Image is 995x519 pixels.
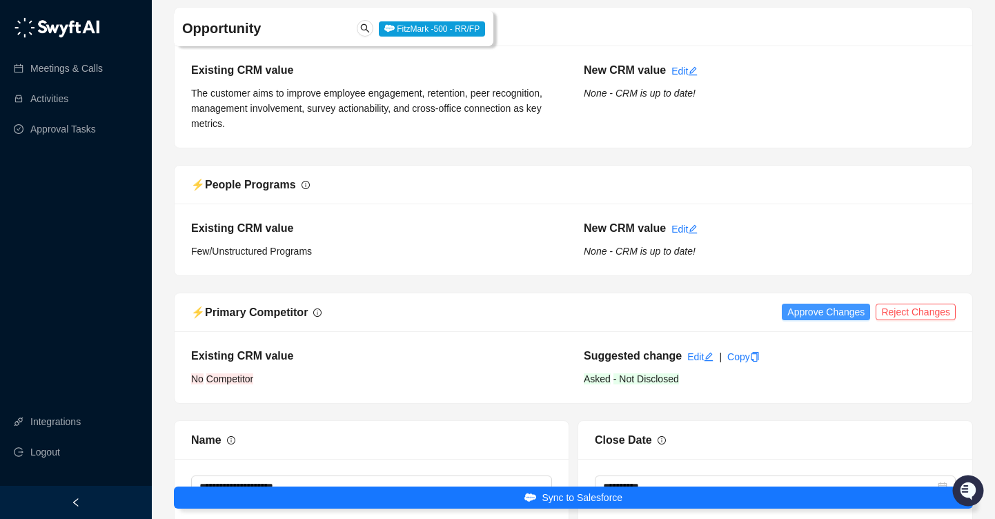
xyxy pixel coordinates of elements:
span: info-circle [313,309,322,317]
a: Edit [671,66,698,77]
a: Activities [30,85,68,112]
img: 5124521997842_fc6d7dfcefe973c2e489_88.png [14,125,39,150]
i: None - CRM is up to date! [584,88,696,99]
span: The customer aims to improve employee engagement, retention, peer recognition, management involve... [191,88,545,129]
span: Few/Unstructured Programs [191,246,312,257]
input: Close Date [603,479,935,494]
a: Meetings & Calls [30,55,103,82]
span: - Not Disclosed [613,373,679,384]
a: 📶Status [57,188,112,213]
span: Pylon [137,227,167,237]
span: left [71,498,81,507]
h5: Existing CRM value [191,348,563,364]
span: search [360,23,370,33]
a: Integrations [30,408,81,435]
a: Edit [671,224,698,235]
button: Reject Changes [876,304,956,320]
span: ⚡️ Primary Competitor [191,306,308,318]
span: FitzMark -500 - RR/FP [379,21,485,37]
h5: New CRM value [584,62,666,79]
div: Start new chat [47,125,226,139]
span: edit [704,352,713,362]
a: Edit [687,351,713,362]
span: Competitor [206,373,253,384]
a: Copy [727,351,760,362]
span: Docs [28,193,51,207]
div: We're available if you need us! [47,139,175,150]
span: edit [688,224,698,234]
span: edit [688,66,698,76]
a: Powered byPylon [97,226,167,237]
span: Status [76,193,106,207]
a: FitzMark -500 - RR/FP [379,23,485,34]
img: logo-05li4sbe.png [14,17,100,38]
span: Logout [30,438,60,466]
span: Sync to Salesforce [542,490,622,505]
iframe: Open customer support [951,473,988,511]
span: Approve Changes [787,304,865,320]
button: Approve Changes [782,304,870,320]
h5: Existing CRM value [191,62,563,79]
button: Start new chat [235,129,251,146]
a: Approval Tasks [30,115,96,143]
span: copy [750,352,760,362]
span: info-circle [302,181,310,189]
button: Sync to Salesforce [174,487,973,509]
div: 📚 [14,195,25,206]
textarea: Name [191,476,552,498]
h4: Opportunity [182,19,355,38]
h2: How can we help? [14,77,251,99]
img: Swyft AI [14,14,41,41]
i: None - CRM is up to date! [584,246,696,257]
div: Name [191,431,221,449]
span: Reject Changes [881,304,950,320]
span: Asked [584,373,611,384]
span: No [191,373,204,384]
p: Welcome 👋 [14,55,251,77]
h5: Suggested change [584,348,682,364]
span: info-circle [658,436,666,444]
span: logout [14,447,23,457]
span: ⚡️ People Programs [191,179,296,190]
div: | [719,349,722,364]
h5: Existing CRM value [191,220,563,237]
div: Close Date [595,431,652,449]
span: info-circle [227,436,235,444]
div: 📶 [62,195,73,206]
a: 📚Docs [8,188,57,213]
h5: New CRM value [584,220,666,237]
